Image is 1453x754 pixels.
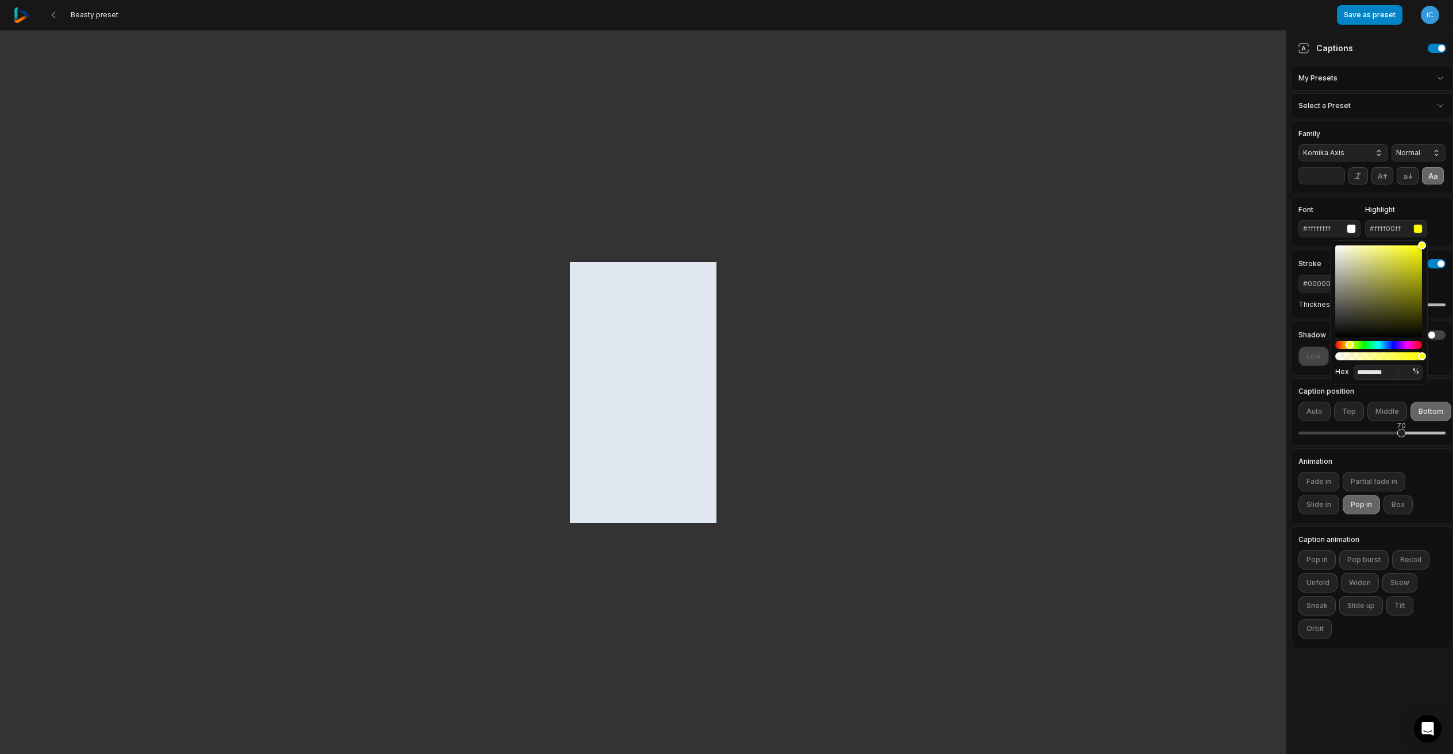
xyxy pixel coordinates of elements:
[1298,300,1334,309] label: Thickness
[1298,402,1331,421] button: Auto
[1392,550,1429,570] button: Recoil
[1367,402,1407,421] button: Middle
[1413,367,1419,376] span: %
[1365,220,1427,237] button: #ffff00ff
[1335,341,1422,349] div: Hue
[1303,279,1342,289] div: #000000ff
[1298,550,1336,570] button: Pop in
[1298,619,1332,638] button: Orbit
[1298,458,1446,465] label: Animation
[1337,5,1402,25] button: Save as preset
[1298,220,1360,237] button: #ffffffff
[1298,495,1339,514] button: Slide in
[1298,260,1321,267] h4: Stroke
[1298,388,1446,395] label: Caption position
[1392,144,1446,161] button: Normal
[1303,148,1365,158] span: Komika Axis
[1298,206,1360,213] label: Font
[1335,367,1349,376] span: Hex
[1298,332,1326,338] h4: Shadow
[71,10,118,20] span: Beasty preset
[1382,573,1417,593] button: Skew
[1291,66,1453,91] div: My Presets
[1298,130,1388,137] label: Family
[1335,352,1422,360] div: Alpha
[1396,148,1423,158] span: Normal
[1303,224,1342,234] div: #ffffffff
[1370,224,1409,234] div: #ffff00ff
[1339,550,1389,570] button: Pop burst
[1339,596,1383,615] button: Slide up
[1298,536,1446,543] label: Caption animation
[1410,402,1451,421] button: Bottom
[1397,421,1406,431] div: 70
[1298,573,1338,593] button: Unfold
[1298,472,1339,491] button: Fade in
[1386,596,1413,615] button: Tilt
[1343,495,1380,514] button: Pop in
[14,7,29,23] img: reap
[1335,245,1422,337] div: Color
[1298,347,1329,366] button: Low
[1298,42,1353,54] div: Captions
[1298,275,1360,293] button: #000000ff
[1341,573,1379,593] button: Widen
[1365,206,1427,213] label: Highlight
[1298,596,1336,615] button: Sneak
[1334,402,1364,421] button: Top
[1298,144,1388,161] button: Komika Axis
[1383,495,1413,514] button: Box
[1291,93,1453,118] div: Select a Preset
[1343,472,1405,491] button: Partial fade in
[1414,715,1442,743] div: Open Intercom Messenger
